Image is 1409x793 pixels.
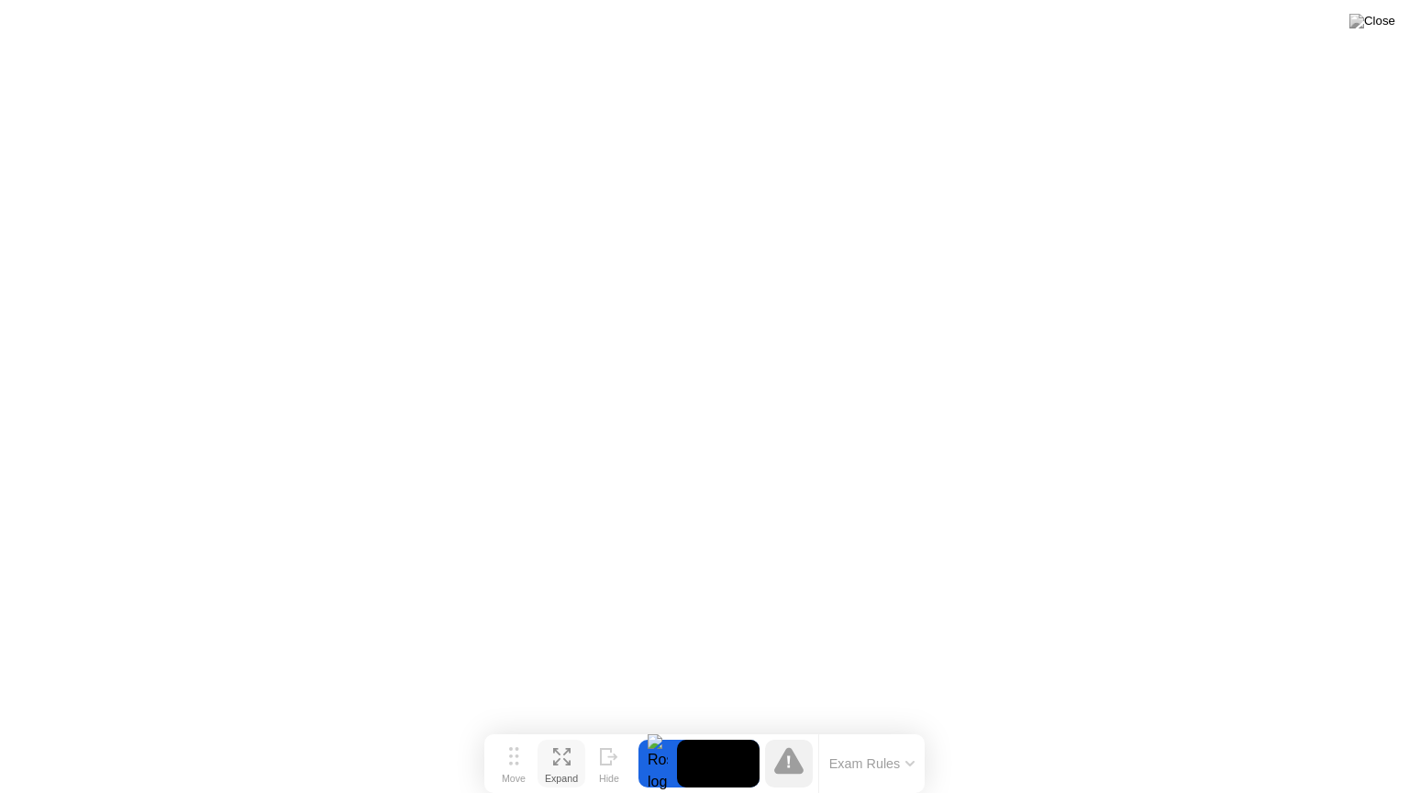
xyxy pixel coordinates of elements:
[599,773,619,784] div: Hide
[1349,14,1395,28] img: Close
[545,773,578,784] div: Expand
[490,740,538,787] button: Move
[585,740,633,787] button: Hide
[538,740,585,787] button: Expand
[824,755,921,772] button: Exam Rules
[502,773,526,784] div: Move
